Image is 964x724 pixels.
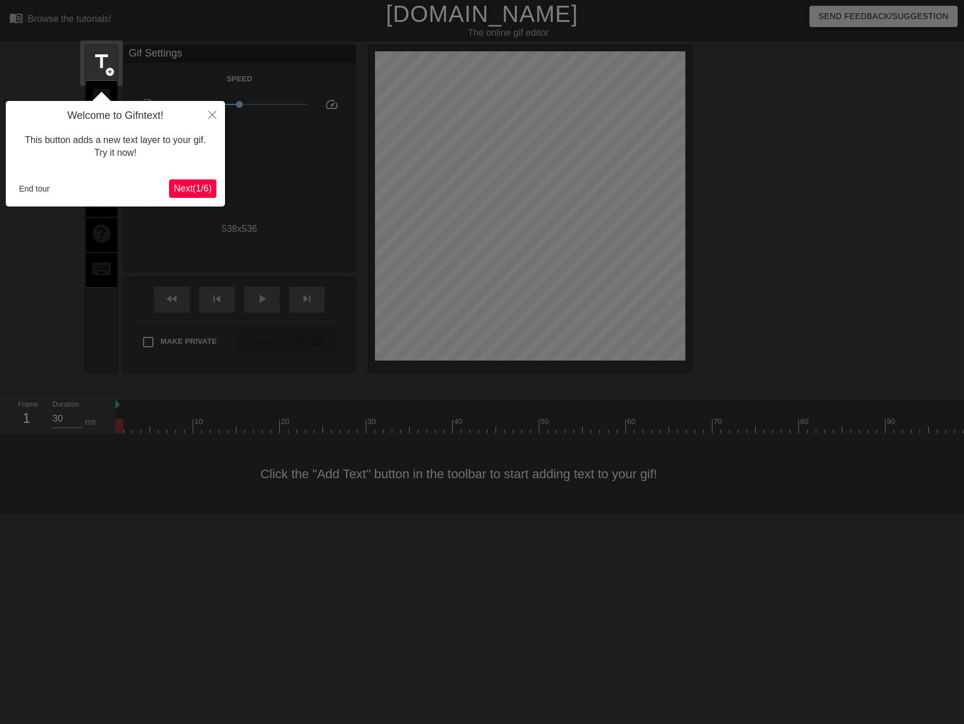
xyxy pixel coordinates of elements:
[169,179,216,198] button: Next
[14,110,216,122] h4: Welcome to Gifntext!
[14,180,54,197] button: End tour
[174,183,212,193] span: Next ( 1 / 6 )
[200,101,225,127] button: Close
[14,122,216,171] div: This button adds a new text layer to your gif. Try it now!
